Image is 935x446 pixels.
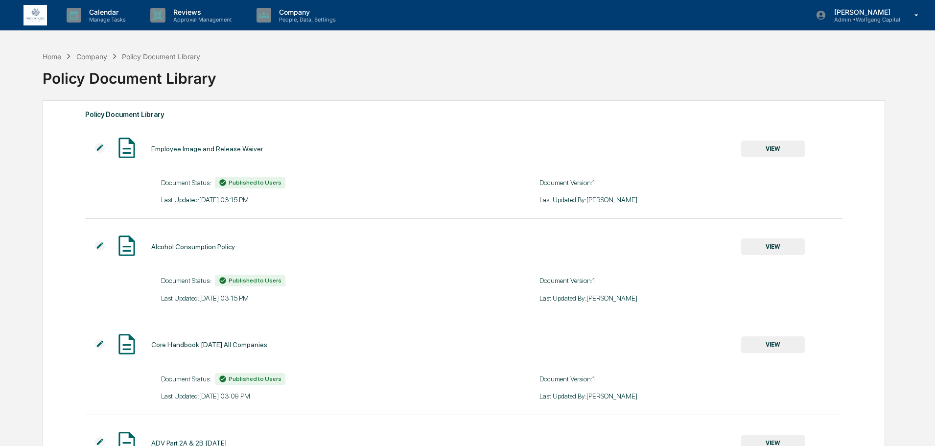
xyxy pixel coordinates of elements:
[151,341,267,349] div: Core Handbook [DATE] All Companies
[161,177,464,188] div: Document Status:
[122,52,200,61] div: Policy Document Library
[43,52,61,61] div: Home
[539,294,842,302] div: Last Updated By: [PERSON_NAME]
[165,8,237,16] p: Reviews
[161,392,464,400] div: Last Updated: [DATE] 03:09 PM
[826,8,900,16] p: [PERSON_NAME]
[229,277,281,284] span: Published to Users
[741,336,805,353] button: VIEW
[95,241,105,251] img: Additional Document Icon
[95,339,105,349] img: Additional Document Icon
[23,5,47,26] img: logo
[161,196,464,204] div: Last Updated: [DATE] 03:15 PM
[161,275,464,286] div: Document Status:
[115,136,139,160] img: Document Icon
[539,392,842,400] div: Last Updated By: [PERSON_NAME]
[95,143,105,153] img: Additional Document Icon
[151,145,263,153] div: Employee Image and Release Waiver
[76,52,107,61] div: Company
[85,108,842,121] div: Policy Document Library
[271,8,341,16] p: Company
[115,234,139,258] img: Document Icon
[161,294,464,302] div: Last Updated: [DATE] 03:15 PM
[741,238,805,255] button: VIEW
[229,179,281,186] span: Published to Users
[43,62,884,87] div: Policy Document Library
[151,243,235,251] div: Alcohol Consumption Policy
[161,373,464,385] div: Document Status:
[115,332,139,356] img: Document Icon
[271,16,341,23] p: People, Data, Settings
[826,16,900,23] p: Admin • Wolfgang Capital
[81,8,131,16] p: Calendar
[229,376,281,382] span: Published to Users
[81,16,131,23] p: Manage Tasks
[539,375,842,383] div: Document Version: 1
[165,16,237,23] p: Approval Management
[539,277,842,284] div: Document Version: 1
[904,414,930,440] iframe: Open customer support
[539,179,842,187] div: Document Version: 1
[539,196,842,204] div: Last Updated By: [PERSON_NAME]
[741,141,805,157] button: VIEW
